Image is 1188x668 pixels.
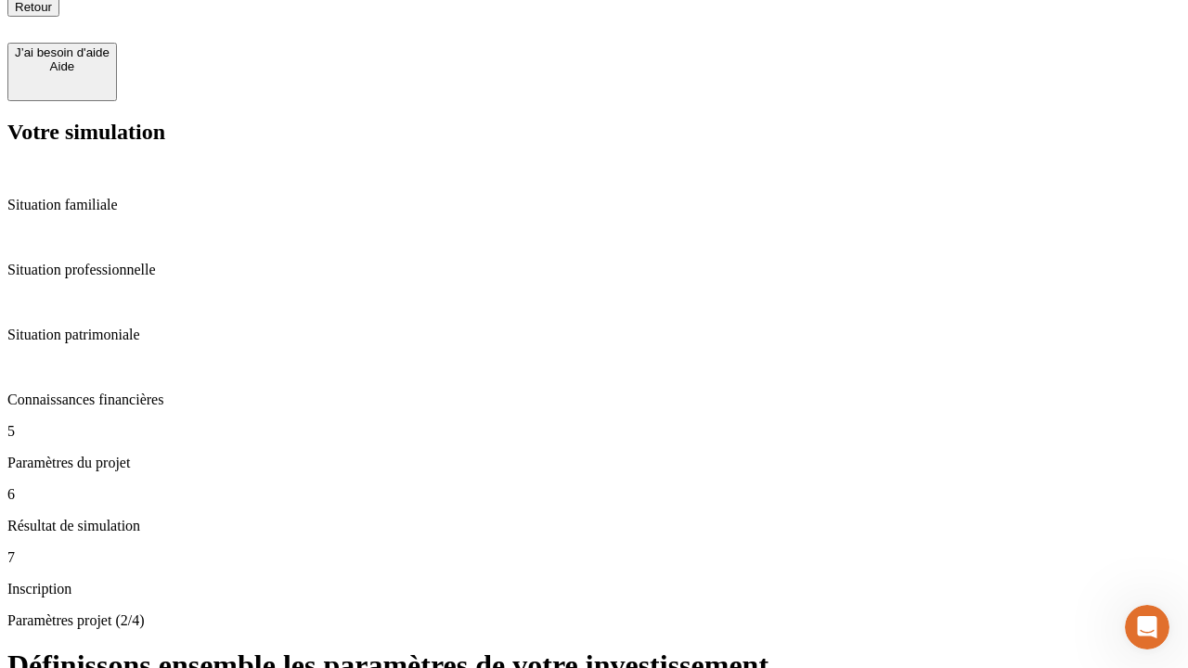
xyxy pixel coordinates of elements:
[15,45,110,59] div: J’ai besoin d'aide
[7,327,1181,343] p: Situation patrimoniale
[7,518,1181,534] p: Résultat de simulation
[7,486,1181,503] p: 6
[1125,605,1169,649] iframe: Intercom live chat
[7,197,1181,213] p: Situation familiale
[7,120,1181,145] h2: Votre simulation
[7,612,1181,629] p: Paramètres projet (2/4)
[7,262,1181,278] p: Situation professionnelle
[7,581,1181,597] p: Inscription
[7,455,1181,471] p: Paramètres du projet
[7,43,117,101] button: J’ai besoin d'aideAide
[15,59,110,73] div: Aide
[7,392,1181,408] p: Connaissances financières
[7,549,1181,566] p: 7
[7,423,1181,440] p: 5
